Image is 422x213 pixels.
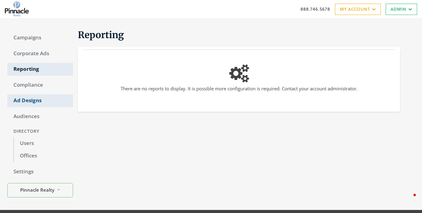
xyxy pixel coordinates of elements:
a: Admin [386,4,417,15]
iframe: Intercom live chat [401,192,416,207]
a: Corporate Ads [7,47,73,60]
h1: Reporting [78,29,400,41]
a: Audiences [7,110,73,123]
button: Pinnacle Realty [7,183,73,197]
a: Users [13,137,73,150]
a: Settings [7,165,73,178]
a: My Account [335,4,381,15]
a: Offices [13,150,73,162]
a: Ad Designs [7,94,73,107]
a: Compliance [7,79,73,92]
a: Reporting [7,63,73,76]
p: There are no reports to display. It is possible more configuration is required. Contact your acco... [93,85,385,92]
img: Adwerx [5,2,29,17]
a: Campaigns [7,31,73,44]
div: Directory [7,126,73,137]
a: 888.746.5678 [300,6,330,12]
span: Pinnacle Realty [20,186,54,193]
